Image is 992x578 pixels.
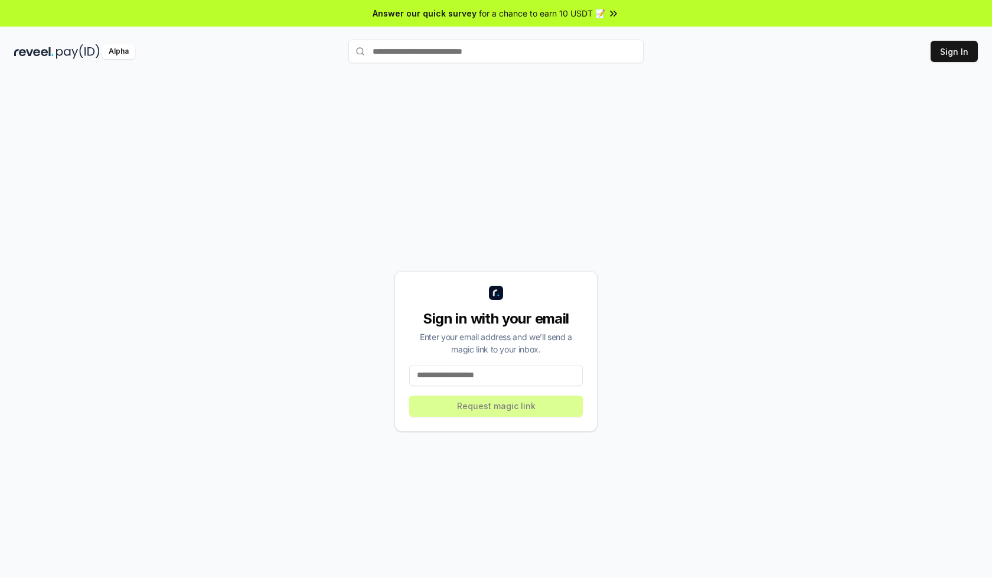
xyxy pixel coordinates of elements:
[409,331,583,355] div: Enter your email address and we’ll send a magic link to your inbox.
[56,44,100,59] img: pay_id
[409,309,583,328] div: Sign in with your email
[102,44,135,59] div: Alpha
[373,7,477,19] span: Answer our quick survey
[14,44,54,59] img: reveel_dark
[931,41,978,62] button: Sign In
[479,7,605,19] span: for a chance to earn 10 USDT 📝
[489,286,503,300] img: logo_small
